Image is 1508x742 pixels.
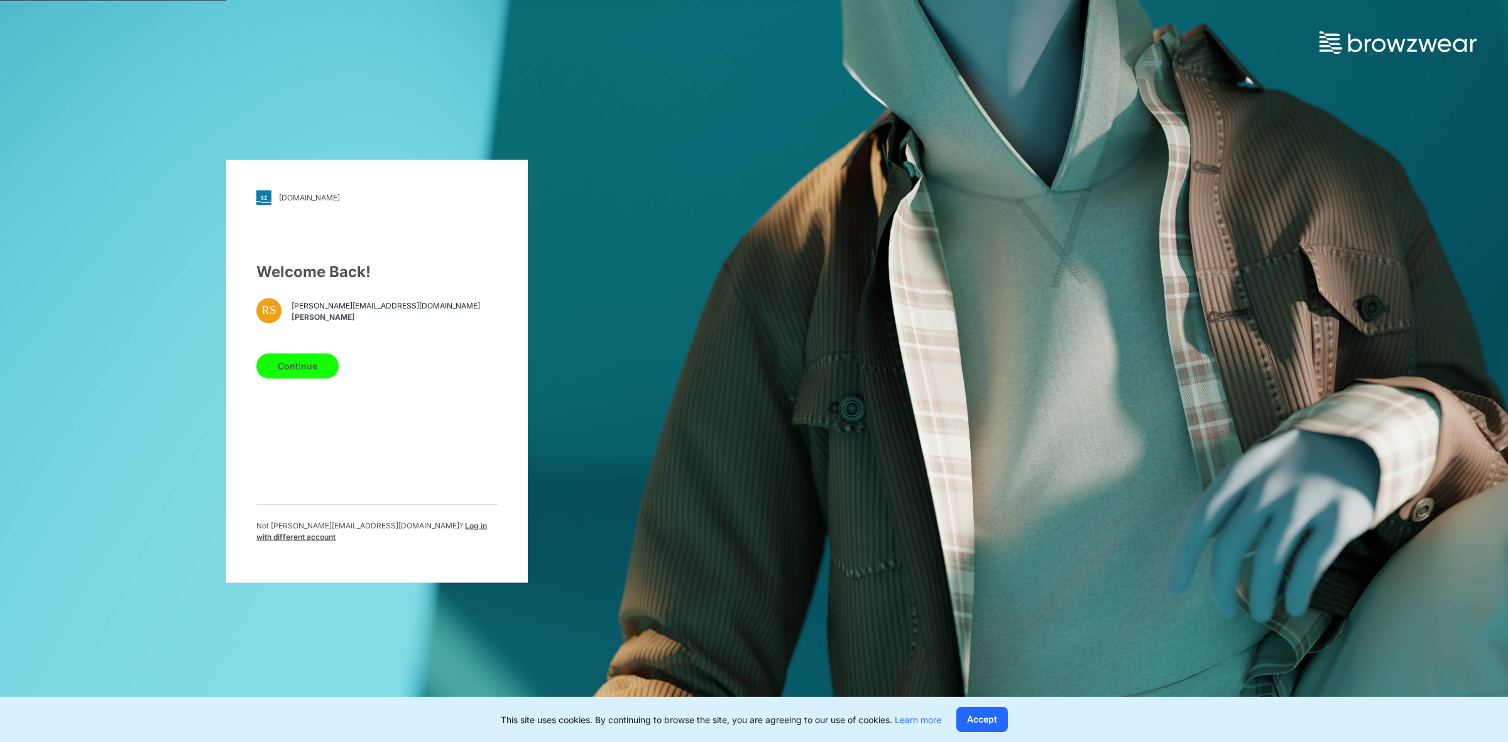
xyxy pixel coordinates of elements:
[956,707,1008,732] button: Accept
[292,312,480,323] span: [PERSON_NAME]
[256,298,281,323] div: RS
[292,300,480,312] span: [PERSON_NAME][EMAIL_ADDRESS][DOMAIN_NAME]
[501,713,941,726] p: This site uses cookies. By continuing to browse the site, you are agreeing to our use of cookies.
[256,520,498,542] p: Not [PERSON_NAME][EMAIL_ADDRESS][DOMAIN_NAME] ?
[279,193,340,202] div: [DOMAIN_NAME]
[895,714,941,725] a: Learn more
[1319,31,1477,54] img: browzwear-logo.73288ffb.svg
[256,190,271,205] img: svg+xml;base64,PHN2ZyB3aWR0aD0iMjgiIGhlaWdodD0iMjgiIHZpZXdCb3g9IjAgMCAyOCAyOCIgZmlsbD0ibm9uZSIgeG...
[256,353,339,378] button: Continue
[256,260,498,283] div: Welcome Back!
[256,190,498,205] a: [DOMAIN_NAME]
